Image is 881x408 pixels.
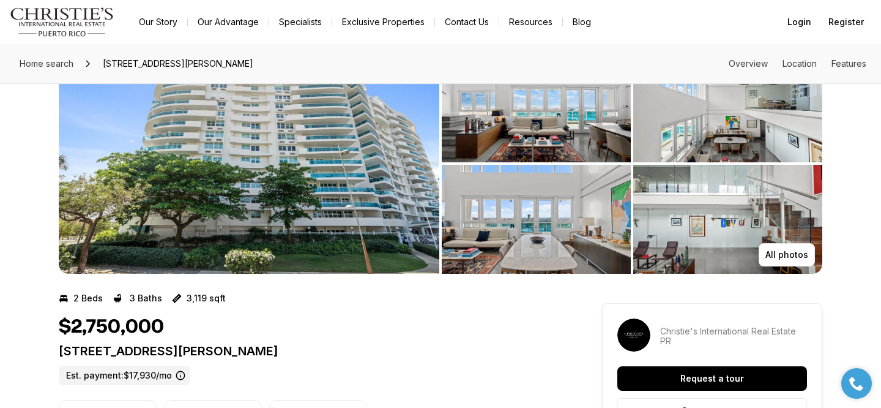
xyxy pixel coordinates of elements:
[499,13,562,31] a: Resources
[73,293,103,303] p: 2 Beds
[332,13,434,31] a: Exclusive Properties
[130,293,162,303] p: 3 Baths
[59,315,164,339] h1: $2,750,000
[680,374,744,383] p: Request a tour
[20,58,73,69] span: Home search
[442,53,822,274] li: 2 of 8
[828,17,864,27] span: Register
[188,13,269,31] a: Our Advantage
[59,344,558,358] p: [STREET_ADDRESS][PERSON_NAME]
[15,54,78,74] a: Home search
[59,53,822,274] div: Listing Photos
[187,293,226,303] p: 3,119 sqft
[129,13,187,31] a: Our Story
[98,54,258,74] span: [STREET_ADDRESS][PERSON_NAME]
[59,366,190,385] label: Est. payment: $17,930/mo
[759,243,815,266] button: All photos
[563,13,601,31] a: Blog
[780,10,819,34] button: Login
[729,58,768,69] a: Skip to: Overview
[729,59,866,69] nav: Page section menu
[660,327,807,346] p: Christie's International Real Estate PR
[831,58,866,69] a: Skip to: Features
[787,17,811,27] span: Login
[269,13,332,31] a: Specialists
[435,13,499,31] button: Contact Us
[59,53,439,274] button: View image gallery
[633,53,822,162] button: View image gallery
[821,10,871,34] button: Register
[59,53,439,274] li: 1 of 8
[10,7,114,37] img: logo
[442,165,631,274] button: View image gallery
[782,58,817,69] a: Skip to: Location
[617,366,807,391] button: Request a tour
[633,165,822,274] button: View image gallery
[765,250,808,260] p: All photos
[442,53,631,162] button: View image gallery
